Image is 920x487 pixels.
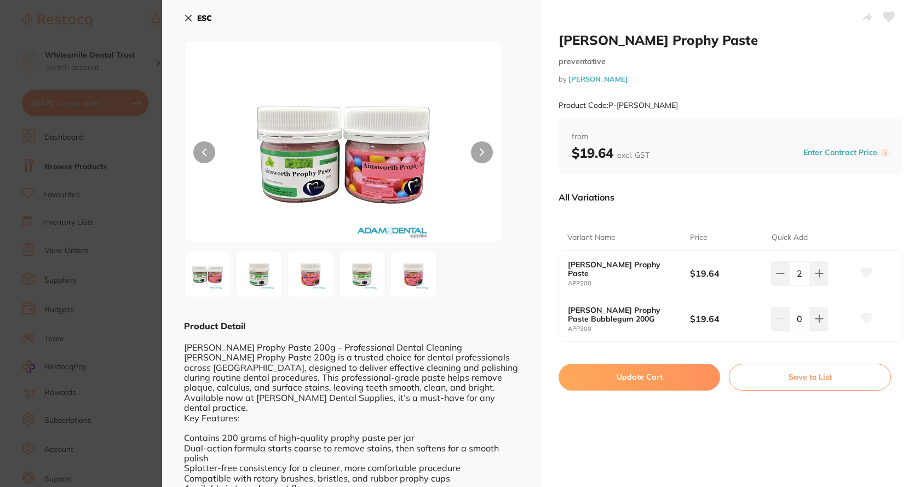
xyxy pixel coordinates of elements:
button: Enter Contract Price [800,147,881,158]
b: $19.64 [690,267,763,279]
small: preventative [559,57,902,66]
a: [PERSON_NAME] [568,75,628,83]
img: MC5qcGc [239,255,279,294]
small: APP200 [568,280,690,287]
img: MC5qcGc [394,255,433,294]
button: ESC [184,9,212,27]
p: Price [690,232,708,243]
h2: [PERSON_NAME] Prophy Paste [559,32,902,48]
small: by [559,75,902,83]
img: MC5qcGc [291,255,330,294]
b: $19.64 [572,145,649,161]
p: Variant Name [567,232,616,243]
p: Quick Add [772,232,808,243]
p: All Variations [559,192,614,203]
b: $19.64 [690,313,763,325]
img: U1dPUlRILmpwZw [188,255,227,294]
small: Product Code: P-[PERSON_NAME] [559,101,678,110]
span: from [572,131,889,142]
b: ESC [197,13,212,23]
b: [PERSON_NAME] Prophy Paste Bubblegum 200G [568,306,677,323]
button: Update Cart [559,364,720,390]
label: i [881,148,889,157]
button: Save to List [729,364,891,390]
img: U1dPUlRILmpwZw [248,68,439,242]
img: MC5qcGc [342,255,382,294]
small: APP300 [568,325,690,333]
b: Product Detail [184,320,245,331]
b: [PERSON_NAME] Prophy Paste [568,260,677,278]
span: excl. GST [617,150,649,160]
